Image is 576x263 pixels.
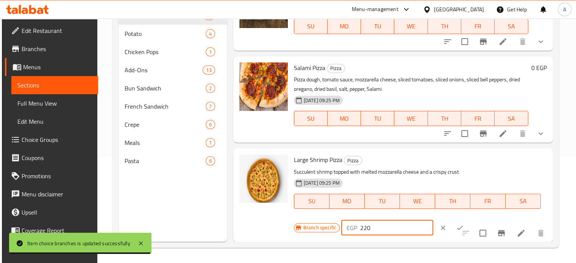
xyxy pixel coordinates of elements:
a: Coupons [5,149,98,167]
div: items [203,65,215,75]
span: [DATE] 09:25 PM [301,179,343,187]
span: WE [397,21,425,32]
button: SA [495,19,528,34]
button: show more [532,124,550,143]
div: items [206,156,215,165]
button: TH [428,19,461,34]
span: Large Shrimp Pizza [294,154,342,165]
svg: Show Choices [536,37,545,46]
button: SU [294,19,328,34]
span: 6 [206,157,215,165]
button: SU [294,194,329,209]
span: 2 [206,85,215,92]
button: FR [461,19,495,34]
span: A [563,5,566,14]
span: Branch specific [300,224,339,231]
a: Upsell [5,203,98,221]
button: MO [329,194,365,209]
div: Meals7 [119,134,227,152]
span: Select to update [475,225,491,241]
a: Edit menu item [498,37,507,46]
span: MO [331,113,358,124]
div: items [206,47,215,56]
div: Chicken Pops1 [119,43,227,61]
button: show more [532,33,550,51]
span: Upsell [22,208,92,217]
span: Add-Ons [125,65,203,75]
button: Branch-specific-item [474,124,492,143]
button: TH [435,194,470,209]
div: Crepe6 [119,115,227,134]
a: Branches [5,40,98,58]
span: FR [464,21,492,32]
div: Menu-management [352,5,398,14]
span: TH [431,21,458,32]
span: Coverage Report [22,226,92,235]
span: Coupons [22,153,92,162]
button: TU [365,194,400,209]
span: FR [464,113,492,124]
a: Sections [11,76,98,94]
span: Edit Menu [17,117,92,126]
span: SU [297,196,326,207]
p: Pizza dough, tomato sauce, mozzarella cheese, sliced tomatoes, sliced onions, sliced bell peppers... [294,75,528,94]
input: Please enter price [360,220,433,235]
button: FR [470,194,506,209]
button: WE [400,194,435,209]
p: Succulent shrimp topped with melted mozzarella cheese and a crispy crust [294,167,541,177]
span: Chicken Pops [125,47,206,56]
span: Branches [22,44,92,53]
span: Menus [23,62,92,72]
div: items [206,102,215,111]
span: TH [438,196,467,207]
img: Salami Pizza [239,62,288,111]
a: Choice Groups [5,131,98,149]
span: 1 [206,48,215,56]
div: Item choice branches is updated successfully [27,239,130,247]
span: Pizza [344,156,362,165]
div: items [206,138,215,147]
span: Sections [17,81,92,90]
div: Bun Sandwich [125,84,206,93]
button: Branch-specific-item [474,33,492,51]
a: Edit Menu [11,112,98,131]
span: Potato [125,29,206,38]
a: Menus [5,58,98,76]
a: Full Menu View [11,94,98,112]
div: items [206,29,215,38]
button: MO [328,19,361,34]
div: items [206,120,215,129]
button: delete [532,224,550,242]
span: FR [473,196,503,207]
button: sort-choices [439,33,457,51]
button: TU [361,19,394,34]
span: TU [364,21,391,32]
span: SA [498,113,525,124]
button: MO [328,111,361,126]
span: Meals [125,138,206,147]
button: FR [461,111,495,126]
span: 7 [206,139,215,146]
a: Edit menu item [498,129,507,138]
span: Choice Groups [22,135,92,144]
h6: 0 EGP [531,62,547,73]
span: Pizza [327,64,345,73]
span: Promotions [22,171,92,181]
span: Pasta [125,156,206,165]
button: TU [361,111,394,126]
p: EGP [347,223,357,232]
a: Coverage Report [5,221,98,240]
span: MO [331,21,358,32]
span: Menu disclaimer [22,190,92,199]
span: SU [297,21,325,32]
button: clear [435,219,451,236]
div: French Sandwich7 [119,97,227,115]
button: WE [394,111,428,126]
button: SU [294,111,328,126]
span: WE [403,196,432,207]
nav: Menu sections [119,3,227,173]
